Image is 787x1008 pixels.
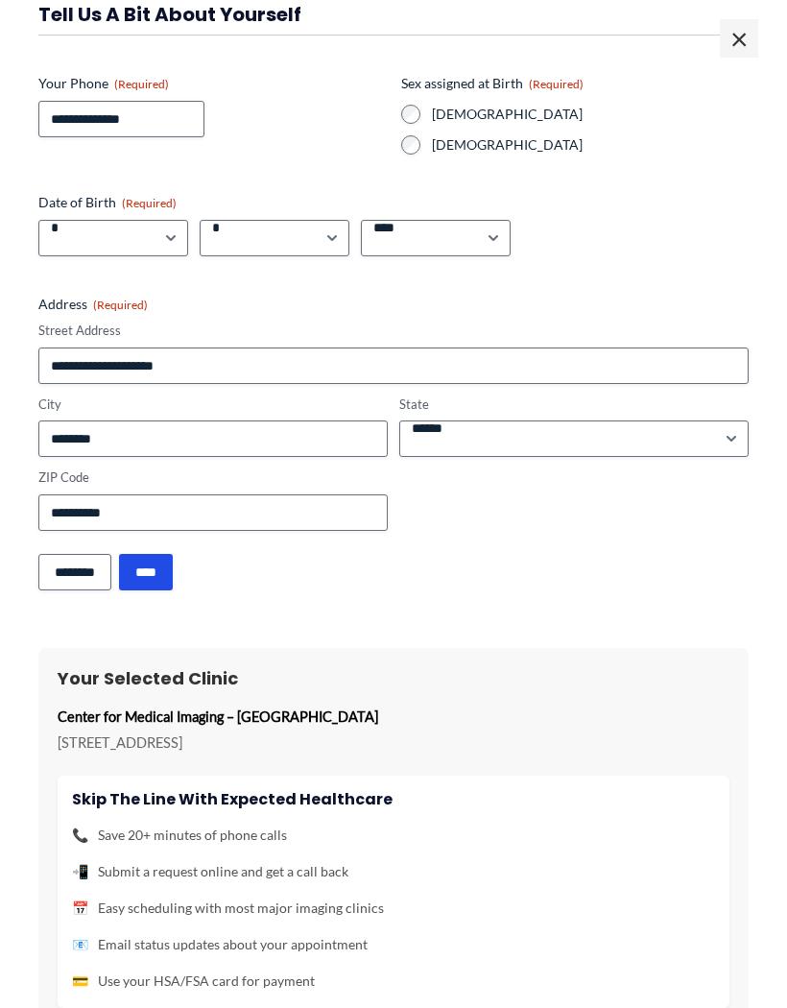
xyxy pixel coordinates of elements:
[72,859,88,884] span: 📲
[38,193,177,212] legend: Date of Birth
[38,2,749,27] h3: Tell us a bit about yourself
[72,896,88,921] span: 📅
[72,932,88,957] span: 📧
[72,932,715,957] li: Email status updates about your appointment
[720,19,758,58] span: ×
[432,135,749,155] label: [DEMOGRAPHIC_DATA]
[58,730,729,756] p: [STREET_ADDRESS]
[72,896,715,921] li: Easy scheduling with most major imaging clinics
[72,790,715,808] h4: Skip the line with Expected Healthcare
[38,295,148,314] legend: Address
[38,396,388,414] label: City
[399,396,749,414] label: State
[38,74,386,93] label: Your Phone
[401,74,584,93] legend: Sex assigned at Birth
[72,823,88,848] span: 📞
[93,298,148,312] span: (Required)
[38,468,388,487] label: ZIP Code
[72,969,715,994] li: Use your HSA/FSA card for payment
[72,823,715,848] li: Save 20+ minutes of phone calls
[72,859,715,884] li: Submit a request online and get a call back
[72,969,88,994] span: 💳
[432,105,749,124] label: [DEMOGRAPHIC_DATA]
[529,77,584,91] span: (Required)
[122,196,177,210] span: (Required)
[58,704,729,730] p: Center for Medical Imaging – [GEOGRAPHIC_DATA]
[38,322,749,340] label: Street Address
[114,77,169,91] span: (Required)
[58,667,729,689] h3: Your Selected Clinic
